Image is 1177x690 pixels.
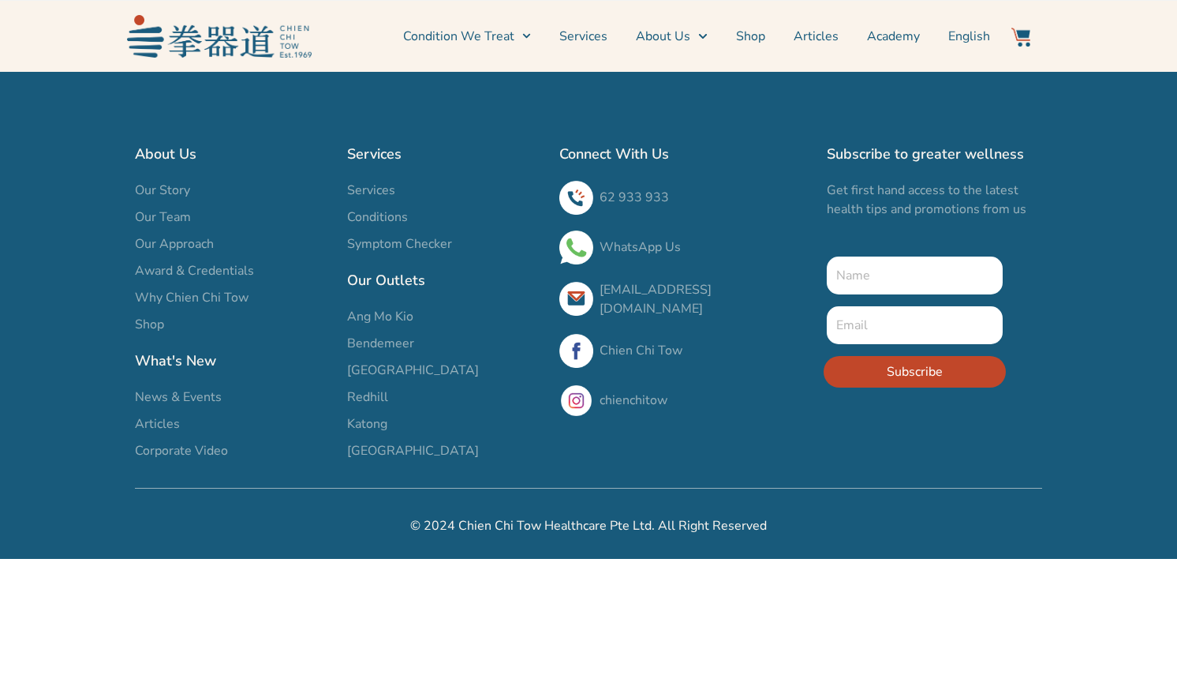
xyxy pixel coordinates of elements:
[347,307,413,326] span: Ang Mo Kio
[827,143,1042,165] h2: Subscribe to greater wellness
[347,307,544,326] a: Ang Mo Kio
[135,208,191,227] span: Our Team
[600,238,681,256] a: WhatsApp Us
[135,388,222,407] span: News & Events
[867,17,920,56] a: Academy
[887,362,943,381] span: Subscribe
[135,516,1042,535] h2: © 2024 Chien Chi Tow Healthcare Pte Ltd. All Right Reserved
[135,181,331,200] a: Our Story
[347,361,479,380] span: [GEOGRAPHIC_DATA]
[347,181,395,200] span: Services
[347,234,544,253] a: Symptom Checker
[827,306,1003,344] input: Email
[135,441,331,460] a: Corporate Video
[347,441,544,460] a: [GEOGRAPHIC_DATA]
[347,361,544,380] a: [GEOGRAPHIC_DATA]
[135,288,248,307] span: Why Chien Chi Tow
[347,414,544,433] a: Katong
[600,392,667,409] a: chienchitow
[403,17,531,56] a: Condition We Treat
[135,261,331,280] a: Award & Credentials
[347,441,479,460] span: [GEOGRAPHIC_DATA]
[736,17,765,56] a: Shop
[600,189,669,206] a: 62 933 933
[135,315,331,334] a: Shop
[827,257,1003,399] form: New Form
[135,208,331,227] a: Our Team
[824,356,1006,388] button: Subscribe
[347,414,387,433] span: Katong
[600,342,682,359] a: Chien Chi Tow
[135,388,331,407] a: News & Events
[948,17,990,56] a: English
[135,414,331,433] a: Articles
[135,234,214,253] span: Our Approach
[559,143,811,165] h2: Connect With Us
[347,334,544,353] a: Bendemeer
[347,388,388,407] span: Redhill
[600,281,712,317] a: [EMAIL_ADDRESS][DOMAIN_NAME]
[347,208,544,227] a: Conditions
[636,17,707,56] a: About Us
[135,181,190,200] span: Our Story
[135,143,331,165] h2: About Us
[347,269,544,291] h2: Our Outlets
[347,143,544,165] h2: Services
[1011,28,1030,47] img: Website Icon-03
[135,234,331,253] a: Our Approach
[135,315,164,334] span: Shop
[319,17,990,56] nav: Menu
[347,181,544,200] a: Services
[135,288,331,307] a: Why Chien Chi Tow
[948,27,990,46] span: English
[135,350,331,372] h2: What's New
[347,208,408,227] span: Conditions
[794,17,839,56] a: Articles
[135,414,180,433] span: Articles
[347,388,544,407] a: Redhill
[135,261,254,280] span: Award & Credentials
[559,17,607,56] a: Services
[827,181,1042,219] p: Get first hand access to the latest health tips and promotions from us
[347,234,452,253] span: Symptom Checker
[827,257,1003,294] input: Name
[347,334,414,353] span: Bendemeer
[135,441,228,460] span: Corporate Video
